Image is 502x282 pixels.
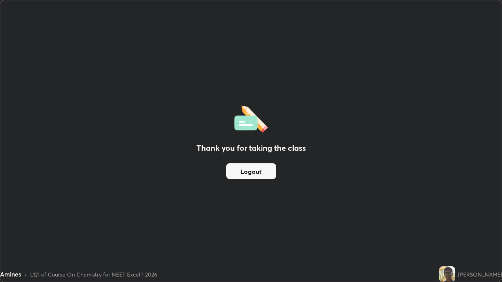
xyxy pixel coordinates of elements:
img: offlineFeedback.1438e8b3.svg [234,103,268,133]
div: • [24,270,27,278]
h2: Thank you for taking the class [196,142,306,154]
button: Logout [226,163,276,179]
img: fba4d28887b045a8b942f0c1c28c138a.jpg [439,266,455,282]
div: L121 of Course On Chemistry for NEET Excel 1 2026 [30,270,157,278]
div: [PERSON_NAME] [458,270,502,278]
